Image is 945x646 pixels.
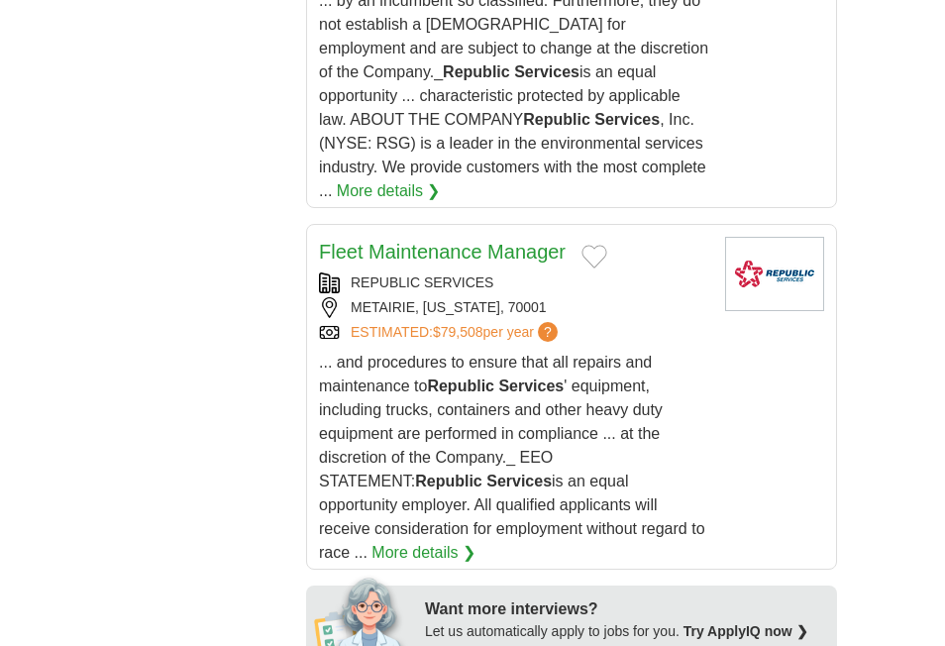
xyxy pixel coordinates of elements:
[351,274,493,290] a: REPUBLIC SERVICES
[415,473,482,489] strong: Republic
[337,179,441,203] a: More details ❯
[443,63,510,80] strong: Republic
[581,245,607,269] button: Add to favorite jobs
[498,377,564,394] strong: Services
[594,111,660,128] strong: Services
[683,623,808,639] a: Try ApplyIQ now ❯
[427,377,494,394] strong: Republic
[433,324,483,340] span: $79,508
[725,237,824,311] img: Republic Services logo
[425,621,825,642] div: Let us automatically apply to jobs for you.
[319,354,705,561] span: ... and procedures to ensure that all repairs and maintenance to ' equipment, including trucks, c...
[425,597,825,621] div: Want more interviews?
[319,297,709,318] div: METAIRIE, [US_STATE], 70001
[514,63,579,80] strong: Services
[371,541,475,565] a: More details ❯
[538,322,558,342] span: ?
[351,322,562,343] a: ESTIMATED:$79,508per year?
[319,241,566,263] a: Fleet Maintenance Manager
[486,473,552,489] strong: Services
[523,111,590,128] strong: Republic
